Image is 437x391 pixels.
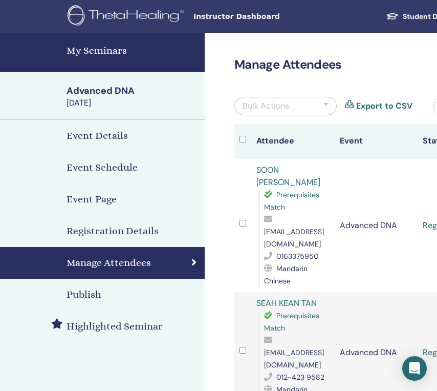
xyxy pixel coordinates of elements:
[256,164,320,188] a: SOON [PERSON_NAME]
[356,100,412,112] a: Export to CSV
[264,348,324,369] span: [EMAIL_ADDRESS][DOMAIN_NAME]
[251,124,335,159] th: Attendee
[67,255,151,271] h4: Manage Attendees
[67,319,163,334] h4: Highlighted Seminar
[67,223,159,239] h4: Registration Details
[264,190,319,212] span: Prerequisites Match
[276,373,324,382] span: 012-423 9582
[67,85,199,97] div: Advanced DNA
[67,192,117,207] h4: Event Page
[67,43,199,58] h4: My Seminars
[264,227,324,249] span: [EMAIL_ADDRESS][DOMAIN_NAME]
[193,11,347,22] span: Instructor Dashboard
[67,128,128,143] h4: Event Details
[264,311,319,333] span: Prerequisites Match
[276,252,319,261] span: 0163375950
[67,287,101,302] h4: Publish
[60,85,205,109] a: Advanced DNA[DATE]
[402,356,427,381] div: Open Intercom Messenger
[68,5,187,28] img: logo.png
[67,97,199,109] div: [DATE]
[256,298,317,308] a: SEAH KEAN TAN
[386,12,399,20] img: graduation-cap-white.svg
[335,159,418,292] td: Advanced DNA
[243,100,289,112] div: Bulk Actions
[335,124,418,159] th: Event
[264,264,308,285] span: Mandarin Chinese
[67,160,138,175] h4: Event Schedule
